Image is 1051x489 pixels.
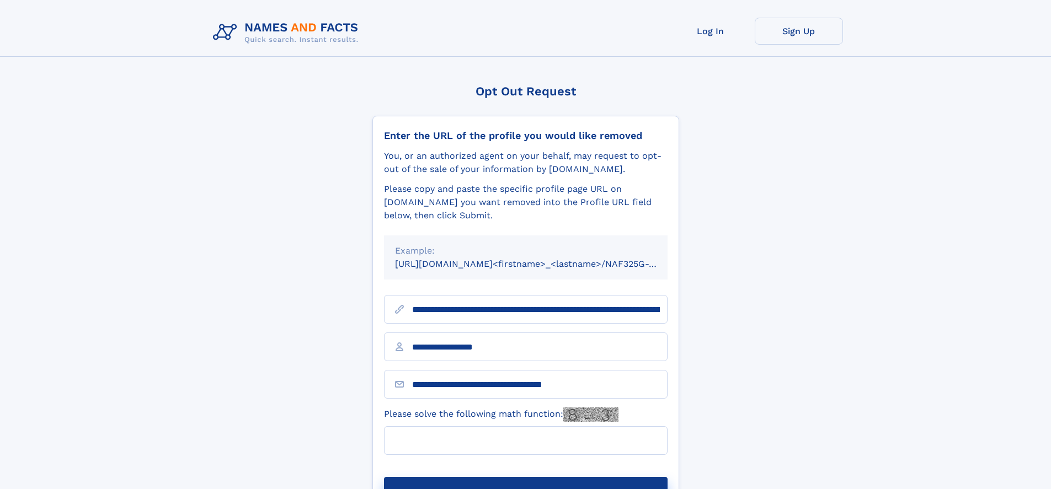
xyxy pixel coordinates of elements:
[666,18,755,45] a: Log In
[384,182,668,222] div: Please copy and paste the specific profile page URL on [DOMAIN_NAME] you want removed into the Pr...
[384,149,668,176] div: You, or an authorized agent on your behalf, may request to opt-out of the sale of your informatio...
[755,18,843,45] a: Sign Up
[372,84,679,98] div: Opt Out Request
[395,259,689,269] small: [URL][DOMAIN_NAME]<firstname>_<lastname>/NAF325G-xxxxxxxx
[209,18,367,47] img: Logo Names and Facts
[395,244,657,257] div: Example:
[384,130,668,142] div: Enter the URL of the profile you would like removed
[384,407,618,422] label: Please solve the following math function:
